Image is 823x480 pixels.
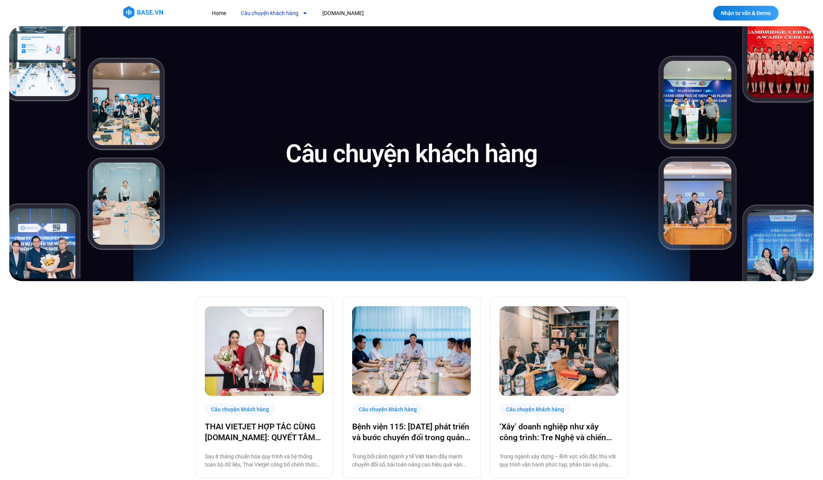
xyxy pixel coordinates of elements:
span: Nhận tư vấn & Demo [721,10,771,16]
p: Trong bối cảnh ngành y tế Việt Nam đẩy mạnh chuyển đổi số, bài toán nâng cao hiệu quả vận hành đa... [352,453,471,469]
div: Câu chuyện khách hàng [499,404,571,416]
a: Nhận tư vấn & Demo [713,6,779,20]
a: Bệnh viện 115: [DATE] phát triển và bước chuyển đổi trong quản trị bệnh viện tư nhân [352,421,471,443]
a: THAI VIETJET HỢP TÁC CÙNG [DOMAIN_NAME]: QUYẾT TÂM “CẤT CÁNH” CHUYỂN ĐỔI SỐ [205,421,324,443]
p: Trong ngành xây dựng – lĩnh vực vốn đặc thù với quy trình vận hành phức tạp, phân tán và phụ thuộ... [499,453,618,469]
a: ‘Xây’ doanh nghiệp như xây công trình: Tre Nghệ và chiến lược chuyển đổi từ gốc [499,421,618,443]
div: Câu chuyện khách hàng [352,404,423,416]
a: [DOMAIN_NAME] [317,6,370,20]
div: Câu chuyện khách hàng [205,404,276,416]
nav: Menu [206,6,506,20]
a: Home [206,6,232,20]
p: Sau 8 tháng chuẩn hóa quy trình và hệ thống toàn bộ dữ liệu, Thai Vietjet công bố chính thức vận ... [205,453,324,469]
h1: Câu chuyện khách hàng [286,138,537,170]
a: Câu chuyện khách hàng [235,6,314,20]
